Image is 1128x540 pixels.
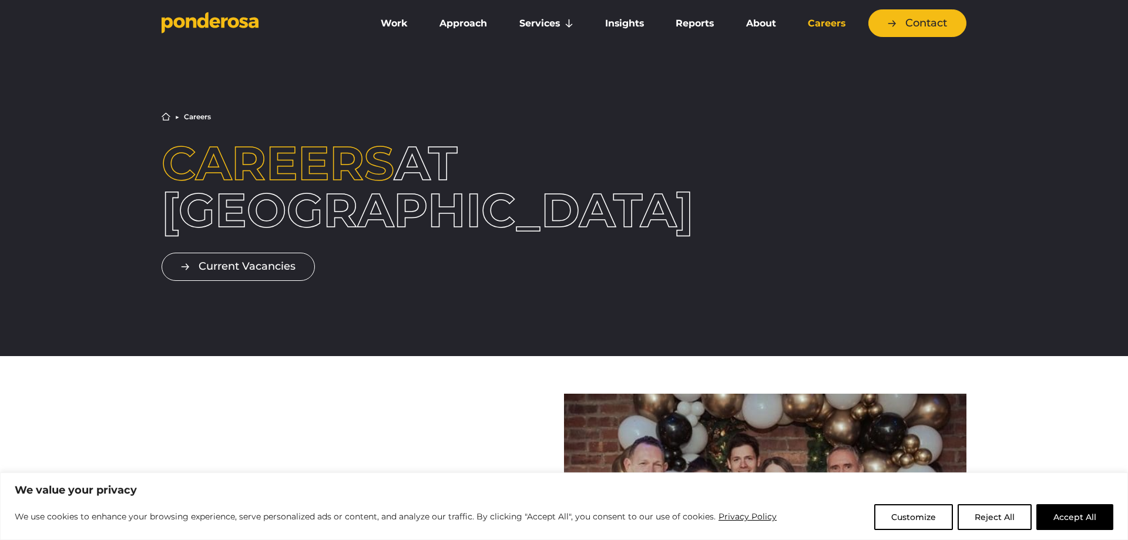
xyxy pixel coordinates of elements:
[868,9,966,37] a: Contact
[162,12,350,35] a: Go to homepage
[874,504,953,530] button: Customize
[426,11,501,36] a: Approach
[662,11,727,36] a: Reports
[15,483,1113,497] p: We value your privacy
[1036,504,1113,530] button: Accept All
[162,112,170,121] a: Home
[794,11,859,36] a: Careers
[592,11,657,36] a: Insights
[162,140,486,234] h1: at [GEOGRAPHIC_DATA]
[506,11,587,36] a: Services
[184,113,211,120] li: Careers
[367,11,421,36] a: Work
[162,135,394,192] span: Careers
[958,504,1032,530] button: Reject All
[175,113,179,120] li: ▶︎
[162,253,315,280] a: Current Vacancies
[718,509,777,524] a: Privacy Policy
[15,509,777,524] p: We use cookies to enhance your browsing experience, serve personalized ads or content, and analyz...
[732,11,789,36] a: About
